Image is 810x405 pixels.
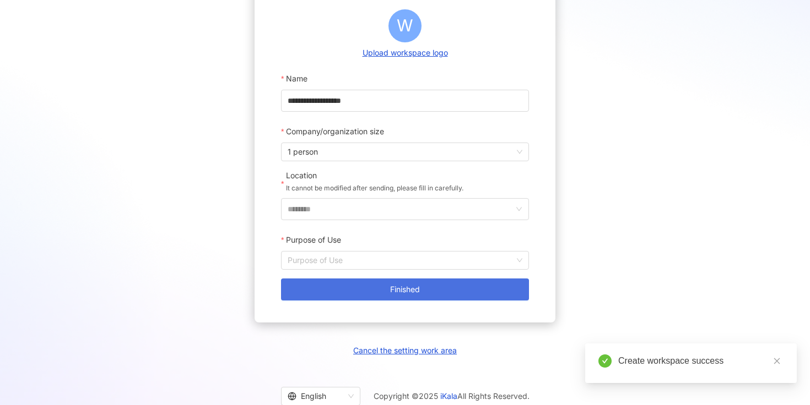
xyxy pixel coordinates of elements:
p: It cannot be modified after sending, please fill in carefully. [286,183,463,194]
button: Finished [281,278,529,300]
label: Purpose of Use [281,229,349,251]
div: Location [286,170,463,181]
input: Name [281,90,529,112]
span: W [397,13,413,39]
label: Name [281,68,315,90]
div: Create workspace success [618,354,784,368]
span: Copyright © 2025 All Rights Reserved. [374,390,530,403]
div: English [288,387,344,405]
label: Company/organization size [281,121,392,143]
span: Finished [390,285,420,294]
span: down [516,206,522,212]
span: 1 person [288,143,522,161]
a: iKala [440,391,457,401]
span: check-circle [598,354,612,368]
button: Cancel the setting work area [350,344,460,357]
button: Upload workspace logo [359,47,451,59]
span: close [773,357,781,365]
